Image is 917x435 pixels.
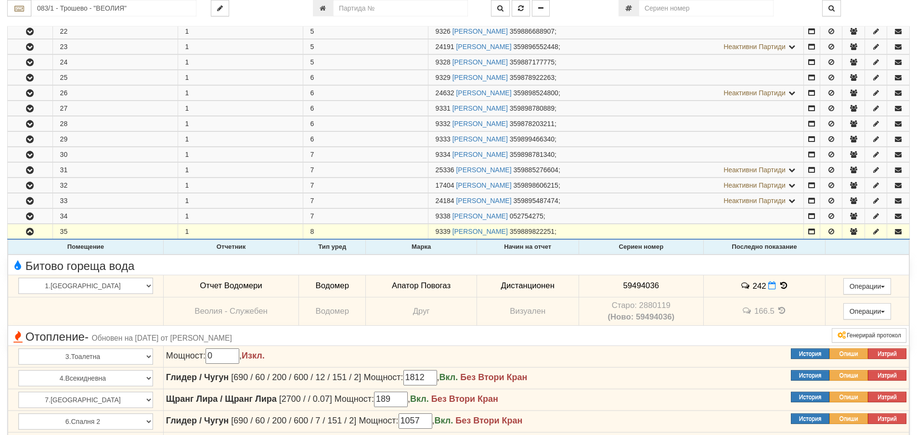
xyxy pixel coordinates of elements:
a: [PERSON_NAME] [452,58,508,66]
span: 7 [310,166,314,174]
span: История на забележките [742,306,754,315]
td: 1 [178,54,303,69]
td: 32 [52,178,178,192]
td: ; [428,131,803,146]
td: 34 [52,208,178,223]
span: 359898606215 [513,181,558,189]
th: Последно показание [703,240,825,254]
th: Марка [366,240,477,254]
span: Партида № [436,74,451,81]
button: Изтрий [868,370,906,381]
span: Партида № [436,181,454,189]
a: [PERSON_NAME] [452,228,508,235]
td: ; [428,178,803,192]
strong: Глидер / Чугун [166,372,229,382]
strong: Без Втори Кран [455,416,522,425]
span: 59494036 [623,281,659,290]
span: Веолия - Служебен [194,307,268,316]
td: 25 [52,70,178,85]
a: [PERSON_NAME] [452,212,508,220]
span: 6 [310,135,314,143]
span: Обновен на [DATE] от [PERSON_NAME] [92,334,232,342]
span: Партида № [436,120,451,128]
span: 359886688907 [510,27,555,35]
span: Неактивни Партиди [723,89,786,97]
td: 1 [178,70,303,85]
button: История [791,370,829,381]
td: 1 [178,224,303,239]
span: Отопление [11,331,232,343]
th: Тип уред [299,240,366,254]
span: 359896552448 [513,43,558,51]
button: Операции [843,303,891,320]
span: 052754275 [510,212,543,220]
strong: Глидер / Чугун [166,416,229,425]
span: Партида № [436,197,454,205]
strong: Без Втори Кран [431,394,498,404]
th: Начин на отчет [477,240,579,254]
span: Мощност: , [166,351,265,360]
a: [PERSON_NAME] [456,166,511,174]
td: ; [428,162,803,177]
td: 1 [178,101,303,115]
a: [PERSON_NAME] [452,120,508,128]
button: Генерирай протокол [832,328,906,343]
span: Битово гореща вода [11,260,134,272]
td: 30 [52,147,178,162]
span: 359889822251 [510,228,555,235]
td: ; [428,70,803,85]
b: Вкл. [435,416,453,425]
a: [PERSON_NAME] [456,181,511,189]
span: 6 [310,104,314,112]
button: Изтрий [868,348,906,359]
td: 1 [178,24,303,38]
span: [690 / 60 / 200 / 600 / 12 / 151 / 2] [231,372,361,382]
span: Партида № [436,58,451,66]
td: 1 [178,39,303,54]
button: История [791,392,829,402]
td: 1 [178,85,303,100]
td: 1 [178,178,303,192]
span: 8 [310,228,314,235]
span: 7 [310,181,314,189]
span: 166.5 [754,307,775,316]
span: Неактивни Партиди [723,197,786,205]
td: Друг [366,297,477,325]
button: Опиши [829,392,868,402]
a: [PERSON_NAME] [452,104,508,112]
th: Отчетник [163,240,298,254]
a: [PERSON_NAME] [456,197,511,205]
td: ; [428,39,803,54]
a: [PERSON_NAME] [452,135,508,143]
td: Дистанционен [477,275,579,297]
td: Визуален [477,297,579,325]
button: Изтрий [868,413,906,424]
span: 5 [310,58,314,66]
span: Неактивни Партиди [723,43,786,51]
button: Опиши [829,413,868,424]
td: ; [428,116,803,131]
span: 359878922263 [510,74,555,81]
span: Неактивни Партиди [723,181,786,189]
button: Изтрий [868,392,906,402]
a: [PERSON_NAME] [456,89,511,97]
span: Партида № [436,166,454,174]
span: [2700 / / 0.07] [279,394,332,404]
span: 359898524800 [513,89,558,97]
a: [PERSON_NAME] [456,43,511,51]
span: 7 [310,212,314,220]
td: ; [428,224,803,239]
td: 1 [178,131,303,146]
button: Опиши [829,370,868,381]
a: [PERSON_NAME] [452,27,508,35]
span: Партида № [436,135,451,143]
span: 359898780889 [510,104,555,112]
td: Водомер [299,275,366,297]
span: 359895487474 [513,197,558,205]
th: Сериен номер [579,240,703,254]
b: (Ново: 59494036) [607,312,674,321]
td: 24 [52,54,178,69]
a: [PERSON_NAME] [452,151,508,158]
span: 6 [310,74,314,81]
span: Партида № [436,89,454,97]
